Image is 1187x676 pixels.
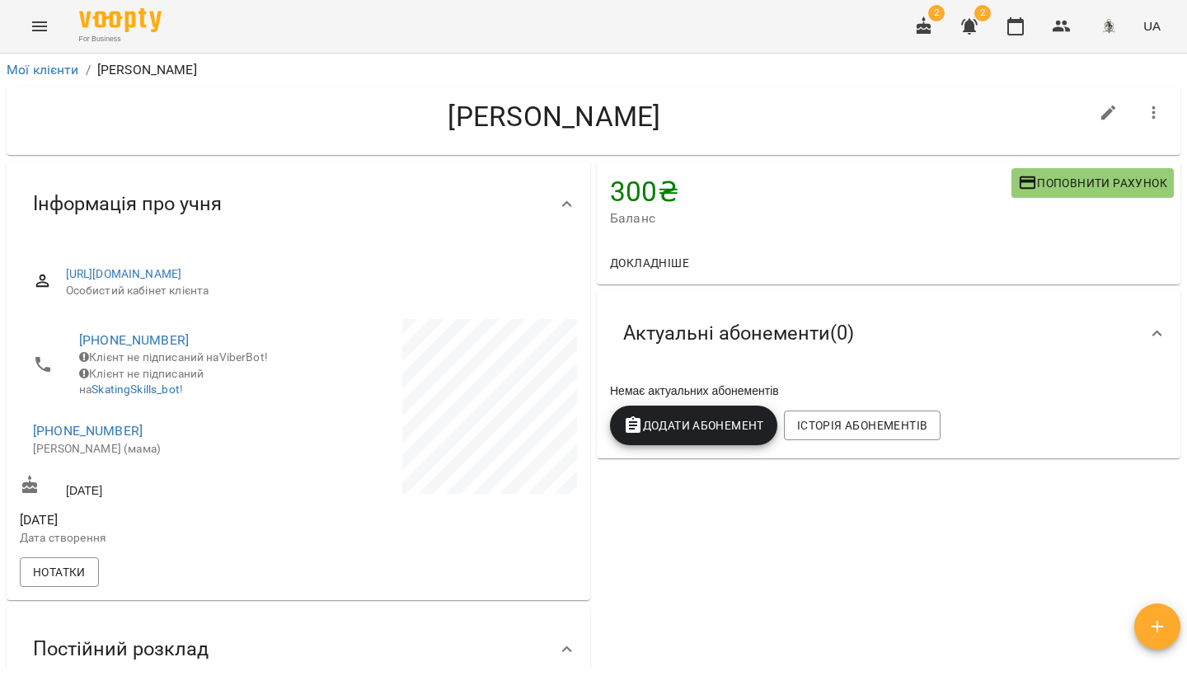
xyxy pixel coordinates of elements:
[20,100,1089,134] h4: [PERSON_NAME]
[1143,17,1161,35] span: UA
[610,253,689,273] span: Докладніше
[607,379,1171,402] div: Немає актуальних абонементів
[79,8,162,32] img: Voopty Logo
[79,332,189,348] a: [PHONE_NUMBER]
[974,5,991,21] span: 2
[20,510,295,530] span: [DATE]
[33,441,282,458] p: [PERSON_NAME] (мама)
[33,423,143,439] a: [PHONE_NUMBER]
[16,472,298,502] div: [DATE]
[603,248,696,278] button: Докладніше
[610,175,1011,209] h4: 300 ₴
[7,62,79,77] a: Мої клієнти
[91,383,180,396] a: SkatingSkills_bot
[1137,11,1167,41] button: UA
[33,191,222,217] span: Інформація про учня
[1018,173,1167,193] span: Поповнити рахунок
[33,562,86,582] span: Нотатки
[1097,15,1120,38] img: 8c829e5ebed639b137191ac75f1a07db.png
[1011,168,1174,198] button: Поповнити рахунок
[66,267,182,280] a: [URL][DOMAIN_NAME]
[784,411,941,440] button: Історія абонементів
[7,162,590,246] div: Інформація про учня
[928,5,945,21] span: 2
[79,367,204,397] span: Клієнт не підписаний на !
[797,415,927,435] span: Історія абонементів
[610,406,777,445] button: Додати Абонемент
[86,60,91,80] li: /
[7,60,1180,80] nav: breadcrumb
[79,34,162,45] span: For Business
[33,636,209,662] span: Постійний розклад
[20,557,99,587] button: Нотатки
[623,321,854,346] span: Актуальні абонементи ( 0 )
[597,291,1180,376] div: Актуальні абонементи(0)
[79,350,268,364] span: Клієнт не підписаний на ViberBot!
[610,209,1011,228] span: Баланс
[20,530,295,547] p: Дата створення
[97,60,197,80] p: [PERSON_NAME]
[623,415,764,435] span: Додати Абонемент
[20,7,59,46] button: Menu
[66,283,564,299] span: Особистий кабінет клієнта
